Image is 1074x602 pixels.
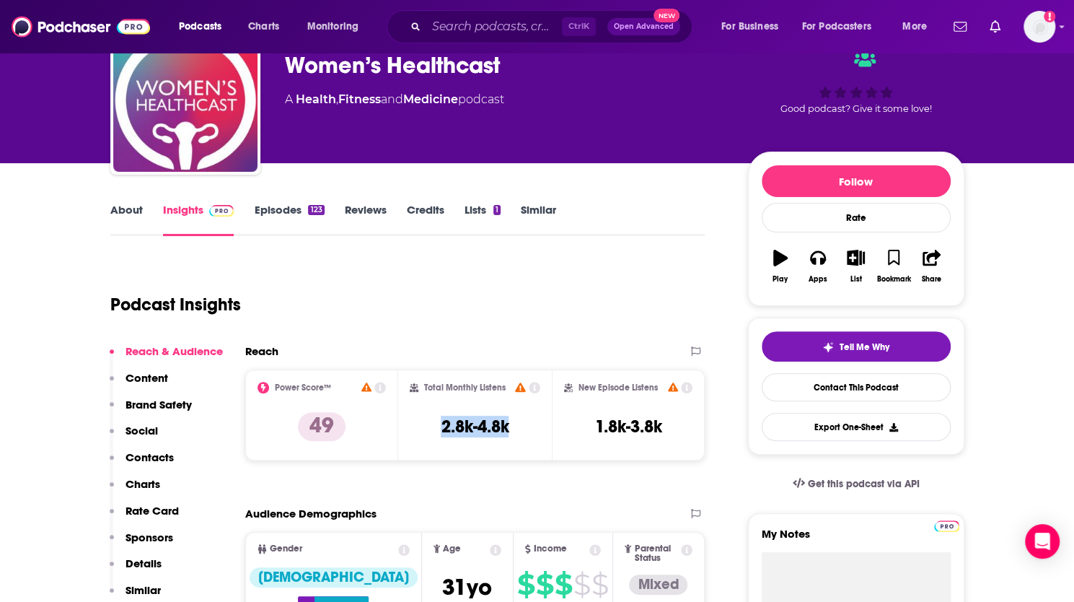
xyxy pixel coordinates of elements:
[591,573,608,596] span: $
[336,92,338,106] span: ,
[126,504,179,518] p: Rate Card
[126,477,160,491] p: Charts
[126,583,161,597] p: Similar
[126,424,158,437] p: Social
[984,14,1006,39] a: Show notifications dropdown
[822,341,834,353] img: tell me why sparkle
[653,9,679,22] span: New
[802,17,871,37] span: For Podcasters
[126,531,173,544] p: Sponsors
[465,203,501,236] a: Lists1
[110,450,174,477] button: Contacts
[809,275,827,284] div: Apps
[573,573,590,596] span: $
[892,15,945,38] button: open menu
[308,205,324,215] div: 123
[338,92,381,106] a: Fitness
[424,383,506,393] h2: Total Monthly Listens
[912,240,950,292] button: Share
[799,240,837,292] button: Apps
[110,424,158,450] button: Social
[345,203,387,236] a: Reviews
[934,520,959,532] img: Podchaser Pro
[426,15,562,38] input: Search podcasts, credits, & more...
[1024,11,1055,43] img: User Profile
[634,544,679,563] span: Parental Status
[209,205,234,217] img: Podchaser Pro
[126,371,168,385] p: Content
[762,240,799,292] button: Play
[607,18,680,35] button: Open AdvancedNew
[762,527,951,552] label: My Notes
[562,17,596,36] span: Ctrl K
[298,412,345,441] p: 49
[578,383,658,393] h2: New Episode Listens
[400,10,706,43] div: Search podcasts, credits, & more...
[169,15,240,38] button: open menu
[762,165,951,197] button: Follow
[110,398,192,424] button: Brand Safety
[126,344,223,358] p: Reach & Audience
[239,15,288,38] a: Charts
[110,504,179,531] button: Rate Card
[521,203,556,236] a: Similar
[245,344,278,358] h2: Reach
[297,15,377,38] button: open menu
[762,373,951,401] a: Contact This Podcast
[110,477,160,504] button: Charts
[711,15,796,38] button: open menu
[781,466,931,502] a: Get this podcast via API
[270,544,302,554] span: Gender
[1024,11,1055,43] button: Show profile menu
[126,398,192,411] p: Brand Safety
[248,17,279,37] span: Charts
[12,13,150,40] img: Podchaser - Follow, Share and Rate Podcasts
[876,275,910,284] div: Bookmark
[536,573,553,596] span: $
[381,92,403,106] span: and
[1024,11,1055,43] span: Logged in as Tessarossi87
[534,544,567,554] span: Income
[250,567,418,588] div: [DEMOGRAPHIC_DATA]
[934,518,959,532] a: Pro website
[442,573,492,601] span: 31 yo
[163,203,234,236] a: InsightsPodchaser Pro
[773,275,788,284] div: Play
[762,413,951,441] button: Export One-Sheet
[762,331,951,362] button: tell me why sparkleTell Me Why
[443,544,461,554] span: Age
[110,203,143,236] a: About
[275,383,331,393] h2: Power Score™
[441,416,509,437] h3: 2.8k-4.8k
[748,38,964,127] div: Good podcast? Give it some love!
[840,341,889,353] span: Tell Me Why
[555,573,572,596] span: $
[285,91,504,108] div: A podcast
[807,478,919,490] span: Get this podcast via API
[126,557,162,570] p: Details
[110,371,168,398] button: Content
[850,275,862,284] div: List
[493,205,501,215] div: 1
[254,203,324,236] a: Episodes123
[517,573,534,596] span: $
[629,575,687,595] div: Mixed
[1044,11,1055,22] svg: Add a profile image
[780,103,932,114] span: Good podcast? Give it some love!
[113,27,258,172] img: Women’s Healthcast
[307,17,358,37] span: Monitoring
[837,240,874,292] button: List
[296,92,336,106] a: Health
[948,14,972,39] a: Show notifications dropdown
[407,203,444,236] a: Credits
[595,416,662,437] h3: 1.8k-3.8k
[110,557,162,583] button: Details
[110,344,223,371] button: Reach & Audience
[245,507,377,520] h2: Audience Demographics
[126,450,174,464] p: Contacts
[762,203,951,232] div: Rate
[793,15,892,38] button: open menu
[403,92,458,106] a: Medicine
